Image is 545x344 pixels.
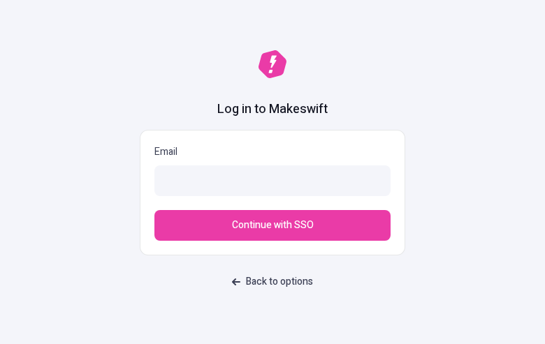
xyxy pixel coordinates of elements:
[154,144,391,160] p: Email
[232,218,314,233] span: Continue with SSO
[154,165,391,196] input: Email
[154,210,391,241] button: Continue with SSO
[224,269,321,294] a: Back to options
[217,100,328,119] h1: Log in to Makeswift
